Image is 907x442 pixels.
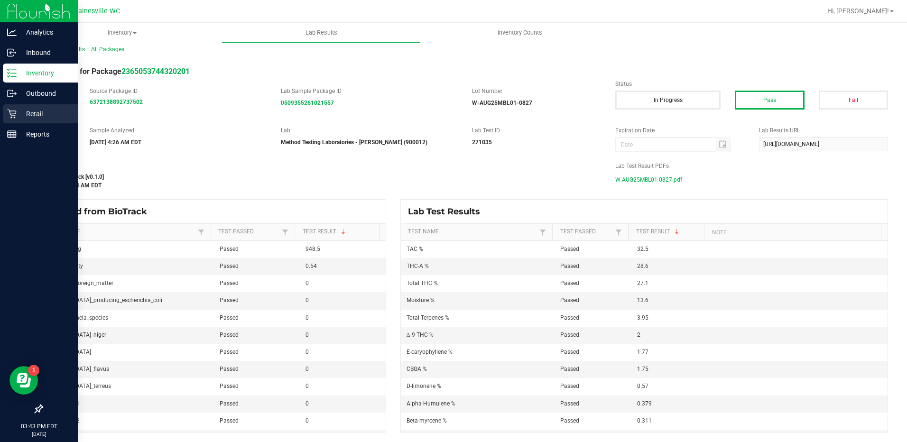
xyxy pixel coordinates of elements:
[472,126,601,135] label: Lab Test ID
[759,126,888,135] label: Lab Results URL
[74,7,120,15] span: Gainesville WC
[407,349,453,355] span: E-caryophyllene %
[305,383,309,389] span: 0
[560,331,579,338] span: Passed
[560,417,579,424] span: Passed
[615,126,744,135] label: Expiration Date
[560,246,579,252] span: Passed
[220,383,239,389] span: Passed
[220,246,239,252] span: Passed
[48,280,113,286] span: filth_feces_foreign_matter
[615,173,682,187] span: W-AUG25MBL01-0827.pdf
[281,139,427,146] strong: Method Testing Laboratories - [PERSON_NAME] (900012)
[485,28,555,37] span: Inventory Counts
[48,383,111,389] span: [MEDICAL_DATA]_terreus
[42,67,190,76] span: Lab Result for Package
[637,417,652,424] span: 0.311
[281,87,458,95] label: Lab Sample Package ID
[819,91,888,110] button: Fail
[560,263,579,269] span: Passed
[48,297,162,304] span: [MEDICAL_DATA]_producing_escherichia_coli
[305,263,317,269] span: 0.54
[4,422,74,431] p: 03:43 PM EDT
[637,383,648,389] span: 0.57
[293,28,350,37] span: Lab Results
[637,280,648,286] span: 27.1
[7,129,17,139] inline-svg: Reports
[407,331,434,338] span: Δ-9 THC %
[305,297,309,304] span: 0
[421,23,620,43] a: Inventory Counts
[560,297,579,304] span: Passed
[615,80,888,88] label: Status
[91,46,124,53] span: All Packages
[42,162,601,170] label: Last Modified
[220,331,239,338] span: Passed
[560,280,579,286] span: Passed
[121,67,190,76] strong: 2365053744320201
[560,349,579,355] span: Passed
[279,226,291,238] a: Filter
[220,280,239,286] span: Passed
[472,139,492,146] strong: 271035
[560,383,579,389] span: Passed
[472,87,601,95] label: Lot Number
[195,226,207,238] a: Filter
[28,365,39,376] iframe: Resource center unread badge
[407,280,438,286] span: Total THC %
[827,7,889,15] span: Hi, [PERSON_NAME]!
[407,400,455,407] span: Alpha-Humulene %
[303,228,376,236] a: Test ResultSortable
[560,366,579,372] span: Passed
[408,228,537,236] a: Test NameSortable
[673,228,681,236] span: Sortable
[637,246,648,252] span: 32.5
[637,349,648,355] span: 1.77
[48,314,108,321] span: any_salmonela_species
[220,297,239,304] span: Passed
[407,383,441,389] span: D-limonene %
[615,162,888,170] label: Lab Test Result PDFs
[90,99,143,105] a: 6372138892737502
[7,89,17,98] inline-svg: Outbound
[613,226,624,238] a: Filter
[305,280,309,286] span: 0
[90,139,141,146] strong: [DATE] 4:26 AM EDT
[222,23,420,43] a: Lab Results
[17,108,74,120] p: Retail
[7,109,17,119] inline-svg: Retail
[735,91,804,110] button: Pass
[49,228,195,236] a: Test NameSortable
[17,129,74,140] p: Reports
[7,68,17,78] inline-svg: Inventory
[281,100,334,106] strong: 0509355261021557
[7,48,17,57] inline-svg: Inbound
[48,366,109,372] span: [MEDICAL_DATA]_flavus
[220,263,239,269] span: Passed
[407,263,429,269] span: THC-A %
[407,246,423,252] span: TAC %
[87,46,89,53] span: |
[537,226,548,238] a: Filter
[281,126,458,135] label: Lab
[7,28,17,37] inline-svg: Analytics
[23,23,222,43] a: Inventory
[305,314,309,321] span: 0
[305,366,309,372] span: 0
[637,366,648,372] span: 1.75
[23,28,222,37] span: Inventory
[90,87,267,95] label: Source Package ID
[704,224,856,241] th: Note
[407,366,427,372] span: CBGA %
[305,417,309,424] span: 0
[305,246,320,252] span: 948.5
[4,431,74,438] p: [DATE]
[9,366,38,395] iframe: Resource center
[305,331,309,338] span: 0
[220,349,239,355] span: Passed
[636,228,701,236] a: Test ResultSortable
[560,314,579,321] span: Passed
[615,91,721,110] button: In Progress
[218,228,279,236] a: Test PassedSortable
